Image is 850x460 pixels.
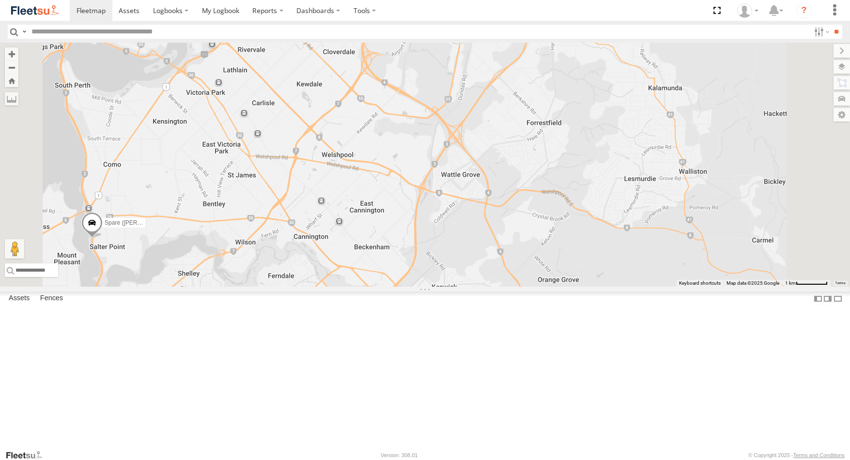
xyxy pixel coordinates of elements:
[796,3,812,18] i: ?
[381,452,417,458] div: Version: 308.01
[5,92,18,106] label: Measure
[5,74,18,87] button: Zoom Home
[679,280,721,287] button: Keyboard shortcuts
[726,280,779,286] span: Map data ©2025 Google
[5,450,50,460] a: Visit our Website
[823,291,833,306] label: Dock Summary Table to the Right
[810,25,831,39] label: Search Filter Options
[5,47,18,61] button: Zoom in
[4,292,34,306] label: Assets
[5,61,18,74] button: Zoom out
[835,281,846,285] a: Terms (opens in new tab)
[833,291,843,306] label: Hide Summary Table
[748,452,845,458] div: © Copyright 2025 -
[785,280,796,286] span: 1 km
[793,452,845,458] a: Terms and Conditions
[734,3,762,18] div: Brodie Richardson
[813,291,823,306] label: Dock Summary Table to the Left
[834,108,850,122] label: Map Settings
[10,4,60,17] img: fleetsu-logo-horizontal.svg
[782,280,831,287] button: Map scale: 1 km per 62 pixels
[20,25,28,39] label: Search Query
[35,292,68,306] label: Fences
[5,239,24,259] button: Drag Pegman onto the map to open Street View
[105,219,297,226] span: Spare ([PERSON_NAME] & [PERSON_NAME] maker specials)- 1GBY500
